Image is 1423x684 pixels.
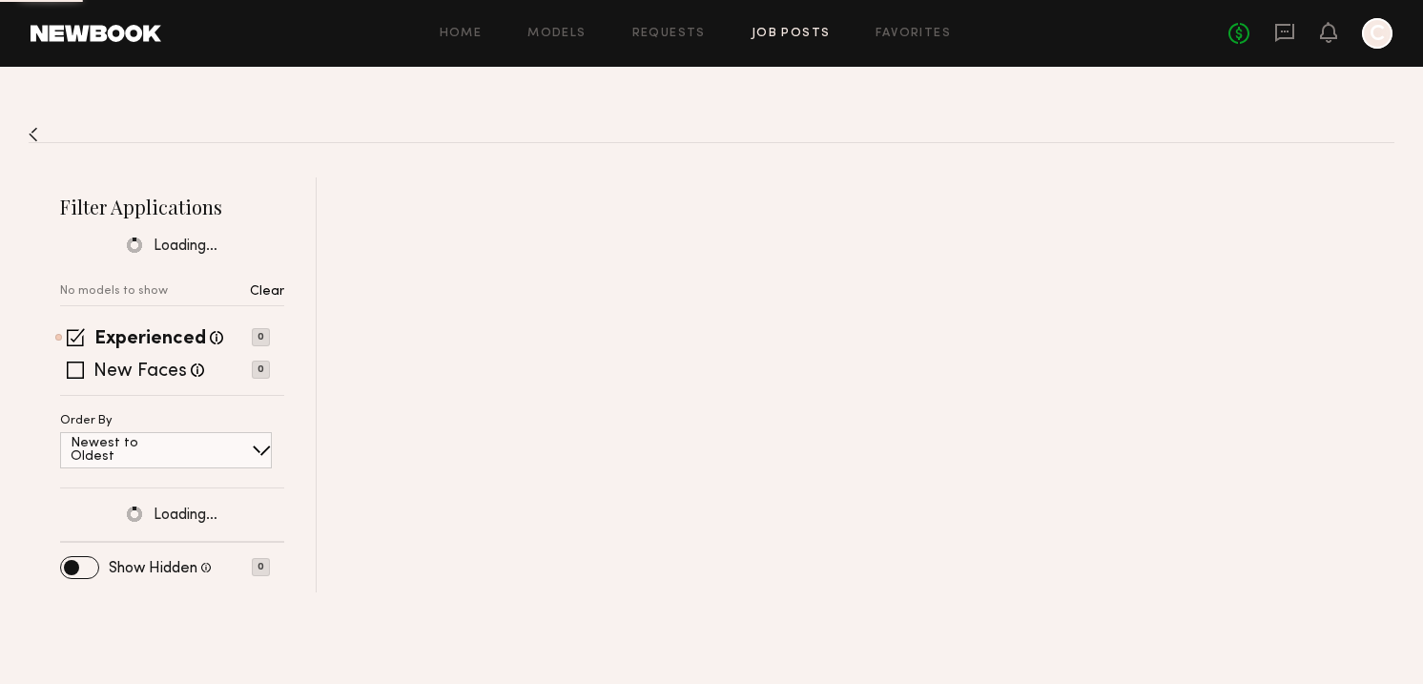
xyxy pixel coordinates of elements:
img: Back to previous page [29,127,38,142]
label: Show Hidden [109,561,197,576]
p: Clear [250,285,284,299]
a: Models [527,28,586,40]
p: 0 [252,361,270,379]
h2: Filter Applications [60,194,284,219]
p: 0 [252,558,270,576]
span: Loading… [154,238,217,255]
a: Requests [632,28,706,40]
p: No models to show [60,285,168,298]
label: New Faces [93,363,187,382]
a: C [1362,18,1392,49]
p: 0 [252,328,270,346]
p: Newest to Oldest [71,437,184,464]
span: Loading… [154,508,217,524]
a: Favorites [876,28,951,40]
a: Home [440,28,483,40]
label: Experienced [94,330,206,349]
p: Order By [60,415,113,427]
a: Job Posts [752,28,831,40]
